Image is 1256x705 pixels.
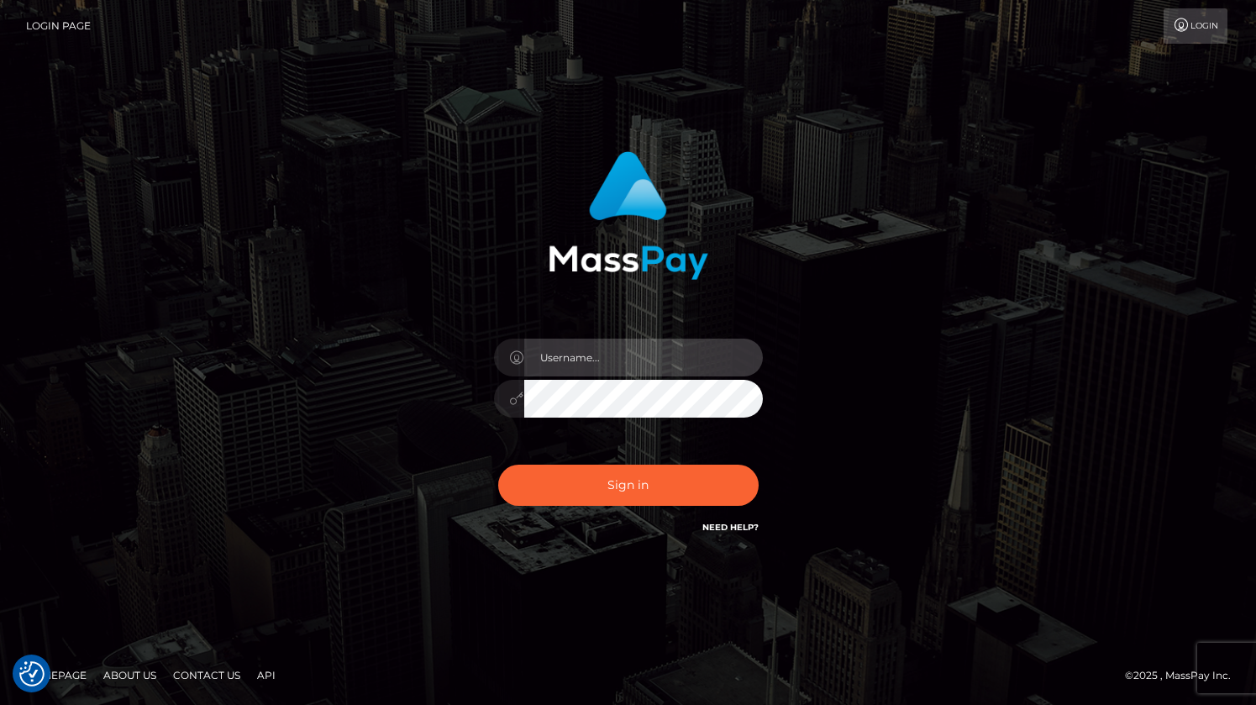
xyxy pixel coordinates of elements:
div: © 2025 , MassPay Inc. [1125,666,1243,685]
a: Login [1164,8,1227,44]
a: API [250,662,282,688]
img: MassPay Login [549,151,708,280]
button: Sign in [498,465,759,506]
button: Consent Preferences [19,661,45,687]
a: About Us [97,662,163,688]
img: Revisit consent button [19,661,45,687]
a: Homepage [18,662,93,688]
input: Username... [524,339,763,376]
a: Need Help? [702,522,759,533]
a: Contact Us [166,662,247,688]
a: Login Page [26,8,91,44]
